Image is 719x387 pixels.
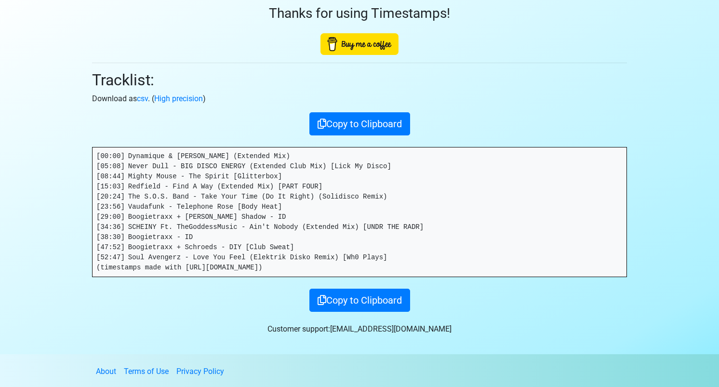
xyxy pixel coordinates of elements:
[92,5,627,22] h3: Thanks for using Timestamps!
[137,94,148,103] a: csv
[671,339,707,375] iframe: Drift Widget Chat Controller
[320,33,399,55] img: Buy Me A Coffee
[309,289,410,312] button: Copy to Clipboard
[92,93,627,105] p: Download as . ( )
[96,367,116,376] a: About
[154,94,203,103] a: High precision
[92,71,627,89] h2: Tracklist:
[93,147,626,277] pre: [00:00] Dynamique & [PERSON_NAME] (Extended Mix) [05:08] Never Dull - BIG DISCO ENERGY (Extended ...
[309,112,410,135] button: Copy to Clipboard
[176,367,224,376] a: Privacy Policy
[124,367,169,376] a: Terms of Use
